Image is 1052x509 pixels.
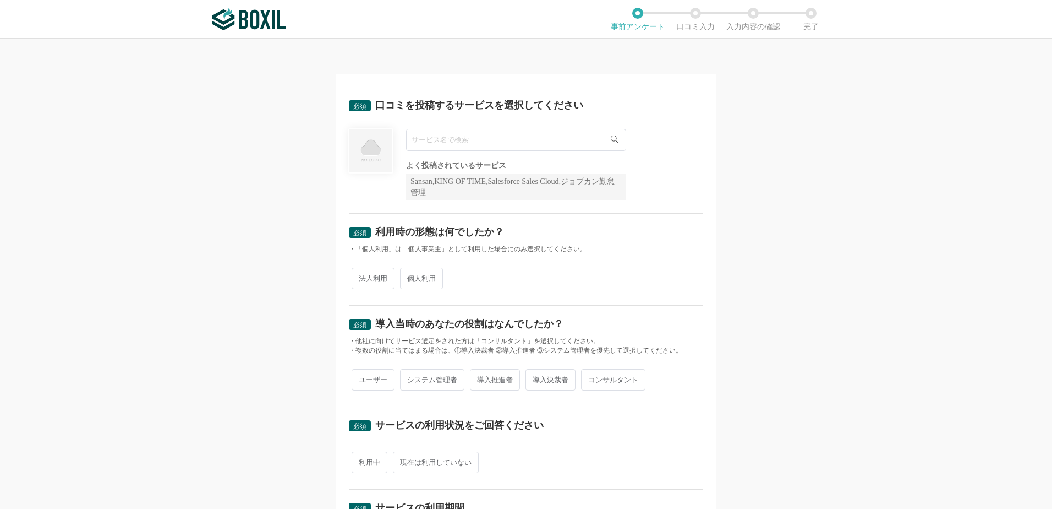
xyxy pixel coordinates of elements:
[375,319,563,329] div: 導入当時のあなたの役割はなんでしたか？
[470,369,520,391] span: 導入推進者
[375,100,583,110] div: 口コミを投稿するサービスを選択してください
[400,369,464,391] span: システム管理者
[525,369,576,391] span: 導入決裁者
[353,321,366,329] span: 必須
[353,229,366,237] span: 必須
[352,268,394,289] span: 法人利用
[400,268,443,289] span: 個人利用
[393,452,479,473] span: 現在は利用していない
[666,8,724,31] li: 口コミ入力
[609,8,666,31] li: 事前アンケート
[581,369,645,391] span: コンサルタント
[349,245,703,254] div: ・「個人利用」は「個人事業主」として利用した場合にのみ選択してください。
[724,8,782,31] li: 入力内容の確認
[212,8,286,30] img: ボクシルSaaS_ロゴ
[406,129,626,151] input: サービス名で検索
[349,346,703,355] div: ・複数の役割に当てはまる場合は、①導入決裁者 ②導入推進者 ③システム管理者を優先して選択してください。
[782,8,840,31] li: 完了
[406,174,626,200] div: Sansan,KING OF TIME,Salesforce Sales Cloud,ジョブカン勤怠管理
[349,337,703,346] div: ・他社に向けてサービス選定をされた方は「コンサルタント」を選択してください。
[406,162,626,170] div: よく投稿されているサービス
[352,369,394,391] span: ユーザー
[353,102,366,110] span: 必須
[353,423,366,430] span: 必須
[375,227,504,237] div: 利用時の形態は何でしたか？
[352,452,387,473] span: 利用中
[375,420,544,430] div: サービスの利用状況をご回答ください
